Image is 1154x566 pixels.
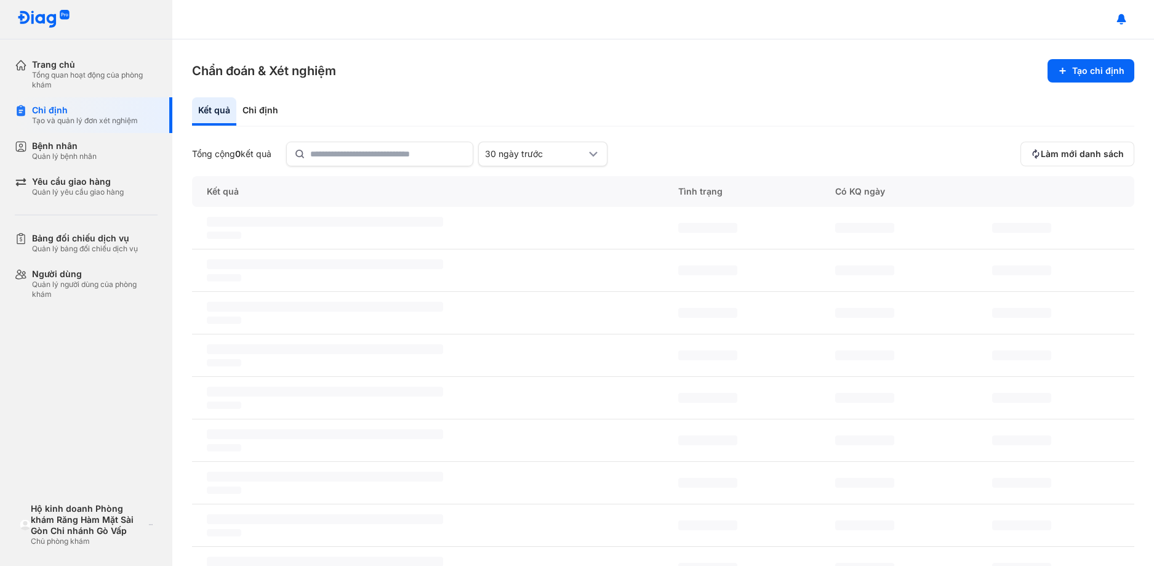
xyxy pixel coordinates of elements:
span: ‌ [835,393,894,403]
div: Bệnh nhân [32,140,97,152]
span: ‌ [992,350,1051,360]
div: Quản lý bảng đối chiếu dịch vụ [32,244,138,254]
span: ‌ [835,350,894,360]
span: ‌ [678,350,737,360]
span: ‌ [207,387,443,397]
div: Tạo và quản lý đơn xét nghiệm [32,116,138,126]
img: logo [17,10,70,29]
span: ‌ [207,344,443,354]
div: Quản lý người dùng của phòng khám [32,280,158,299]
div: Kết quả [192,97,236,126]
span: ‌ [992,223,1051,233]
button: Làm mới danh sách [1020,142,1134,166]
span: ‌ [207,429,443,439]
span: ‌ [992,478,1051,488]
span: ‌ [207,472,443,482]
button: Tạo chỉ định [1048,59,1134,83]
span: ‌ [207,487,241,494]
div: Tình trạng [663,176,820,207]
span: ‌ [678,223,737,233]
div: Chủ phòng khám [31,536,144,546]
span: ‌ [835,520,894,530]
span: ‌ [207,514,443,524]
span: ‌ [678,308,737,318]
div: Bảng đối chiếu dịch vụ [32,233,138,244]
span: ‌ [678,435,737,445]
div: Hộ kinh doanh Phòng khám Răng Hàm Mặt Sài Gòn Chi nhánh Gò Vấp [31,503,144,536]
div: Tổng quan hoạt động của phòng khám [32,70,158,90]
span: 0 [235,148,241,159]
span: ‌ [207,359,241,366]
div: Yêu cầu giao hàng [32,176,124,187]
div: Trang chủ [32,59,158,70]
span: ‌ [207,444,241,451]
span: ‌ [992,308,1051,318]
div: Có KQ ngày [820,176,977,207]
span: ‌ [835,478,894,488]
div: Tổng cộng kết quả [192,148,271,160]
span: ‌ [207,402,241,409]
span: ‌ [835,435,894,445]
div: Kết quả [192,176,663,207]
span: ‌ [992,265,1051,275]
span: ‌ [678,478,737,488]
span: Làm mới danh sách [1041,148,1124,160]
span: ‌ [835,223,894,233]
div: 30 ngày trước [485,148,586,160]
div: Quản lý yêu cầu giao hàng [32,187,124,197]
span: ‌ [207,217,443,227]
h3: Chẩn đoán & Xét nghiệm [192,62,336,79]
div: Quản lý bệnh nhân [32,152,97,161]
span: ‌ [992,435,1051,445]
span: ‌ [992,520,1051,530]
img: logo [20,519,31,530]
span: ‌ [835,265,894,275]
span: ‌ [678,265,737,275]
span: ‌ [992,393,1051,403]
span: ‌ [678,520,737,530]
span: ‌ [678,393,737,403]
span: ‌ [835,308,894,318]
span: ‌ [207,302,443,312]
span: ‌ [207,274,241,281]
span: ‌ [207,317,241,324]
span: ‌ [207,529,241,536]
div: Chỉ định [32,105,138,116]
span: ‌ [207,232,241,239]
div: Chỉ định [236,97,284,126]
div: Người dùng [32,269,158,280]
span: ‌ [207,259,443,269]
